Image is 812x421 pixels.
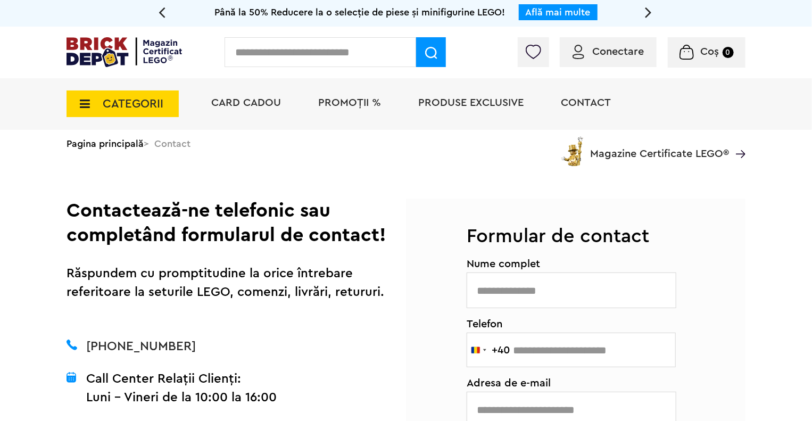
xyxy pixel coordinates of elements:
button: Selected country [467,333,510,367]
a: Produse exclusive [418,97,524,108]
a: Magazine Certificate LEGO® [729,135,745,145]
a: PROMOȚII % [318,97,381,108]
a: Conectare [573,46,644,57]
span: Telefon [467,319,685,329]
h2: Contactează-ne telefonic sau completând formularul de contact! [67,199,393,247]
a: Contact [561,97,611,108]
a: Află mai multe [526,7,591,17]
span: Conectare [592,46,644,57]
small: 0 [723,47,734,58]
a: Card Cadou [211,97,281,108]
a: [PHONE_NUMBER] [86,340,196,353]
div: +40 [492,345,510,356]
p: Răspundem cu promptitudine la orice întrebare referitoare la seturile LEGO, comenzi, livrări, ret... [67,265,393,302]
span: CATEGORII [103,98,163,110]
span: Până la 50% Reducere la o selecție de piese și minifigurine LEGO! [215,7,506,17]
span: Coș [701,46,719,57]
span: Nume complet [467,259,685,269]
span: Adresa de e-mail [467,378,685,389]
span: Magazine Certificate LEGO® [590,135,729,159]
h3: Formular de contact [406,199,745,244]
